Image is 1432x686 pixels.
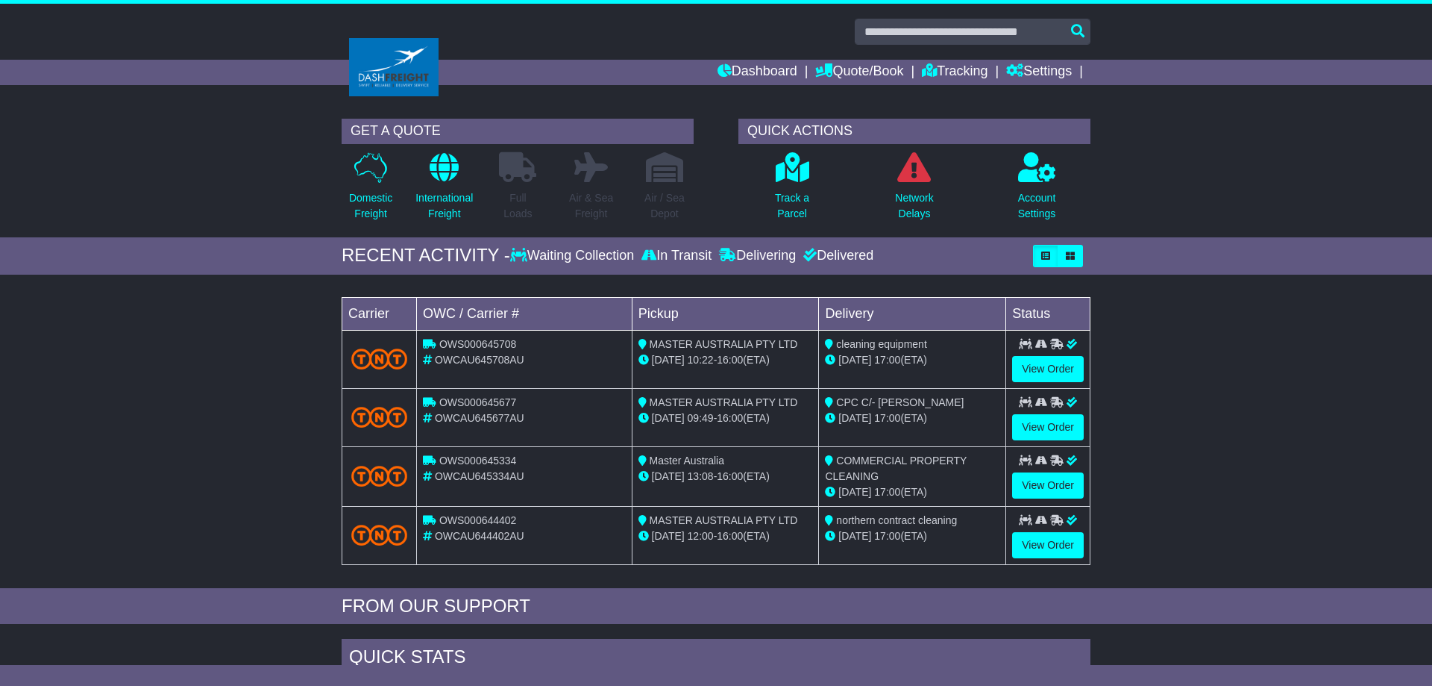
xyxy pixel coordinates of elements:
[1006,60,1072,85] a: Settings
[439,514,517,526] span: OWS000644402
[688,354,714,366] span: 10:22
[838,486,871,498] span: [DATE]
[439,396,517,408] span: OWS000645677
[1012,356,1084,382] a: View Order
[825,411,999,426] div: (ETA)
[688,470,714,482] span: 13:08
[644,190,685,222] p: Air / Sea Depot
[815,60,903,85] a: Quote/Book
[342,119,694,144] div: GET A QUOTE
[688,412,714,424] span: 09:49
[638,469,813,484] div: - (ETA)
[738,119,1090,144] div: QUICK ACTIONS
[836,338,926,350] span: cleaning equipment
[351,407,407,427] img: TNT_Domestic.png
[1006,297,1090,330] td: Status
[717,530,743,542] span: 16:00
[439,338,517,350] span: OWS000645708
[435,354,524,366] span: OWCAU645708AU
[348,152,393,230] a: DomesticFreight
[342,297,417,330] td: Carrier
[836,396,964,408] span: CPC C/- [PERSON_NAME]
[688,530,714,542] span: 12:00
[638,528,813,544] div: - (ETA)
[825,455,967,482] span: COMMERCIAL PROPERTY CLEANING
[638,352,813,368] div: - (ETA)
[775,190,809,222] p: Track a Parcel
[717,470,743,482] span: 16:00
[825,484,999,500] div: (ETA)
[638,411,813,426] div: - (ETA)
[342,245,510,266] div: RECENT ACTIVITY -
[1018,190,1056,222] p: Account Settings
[800,248,873,264] div: Delivered
[838,412,871,424] span: [DATE]
[650,338,798,350] span: MASTER AUSTRALIA PTY LTD
[652,470,685,482] span: [DATE]
[1012,532,1084,558] a: View Order
[715,248,800,264] div: Delivering
[439,455,517,467] span: OWS000645334
[874,412,900,424] span: 17:00
[569,190,613,222] p: Air & Sea Freight
[415,152,474,230] a: InternationalFreight
[894,152,934,230] a: NetworkDelays
[895,190,933,222] p: Network Delays
[342,596,1090,617] div: FROM OUR SUPPORT
[838,354,871,366] span: [DATE]
[351,525,407,545] img: TNT_Domestic.png
[774,152,810,230] a: Track aParcel
[652,354,685,366] span: [DATE]
[435,412,524,424] span: OWCAU645677AU
[717,354,743,366] span: 16:00
[499,190,536,222] p: Full Loads
[717,412,743,424] span: 16:00
[435,470,524,482] span: OWCAU645334AU
[836,514,957,526] span: northern contract cleaning
[1012,414,1084,440] a: View Order
[650,455,724,467] span: Master Australia
[825,528,999,544] div: (ETA)
[417,297,632,330] td: OWC / Carrier #
[874,354,900,366] span: 17:00
[652,530,685,542] span: [DATE]
[650,396,798,408] span: MASTER AUSTRALIA PTY LTD
[819,297,1006,330] td: Delivery
[351,349,407,369] img: TNT_Domestic.png
[838,530,871,542] span: [DATE]
[510,248,638,264] div: Waiting Collection
[351,466,407,486] img: TNT_Domestic.png
[638,248,715,264] div: In Transit
[415,190,473,222] p: International Freight
[632,297,819,330] td: Pickup
[717,60,797,85] a: Dashboard
[349,190,392,222] p: Domestic Freight
[1012,473,1084,499] a: View Order
[650,514,798,526] span: MASTER AUSTRALIA PTY LTD
[1017,152,1057,230] a: AccountSettings
[652,412,685,424] span: [DATE]
[825,352,999,368] div: (ETA)
[435,530,524,542] span: OWCAU644402AU
[922,60,987,85] a: Tracking
[874,530,900,542] span: 17:00
[342,639,1090,679] div: Quick Stats
[874,486,900,498] span: 17:00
